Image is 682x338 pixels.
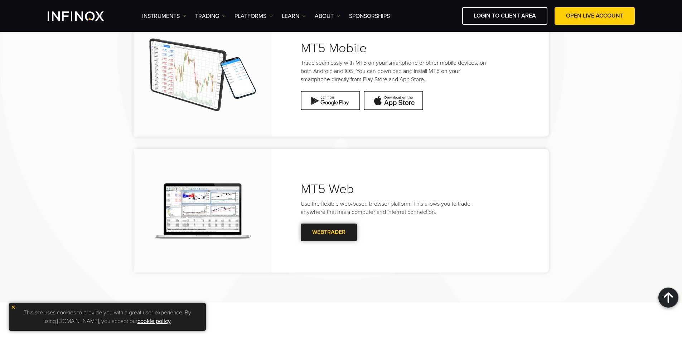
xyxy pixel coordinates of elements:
[11,305,16,310] img: yellow close icon
[462,7,547,25] a: LOGIN TO CLIENT AREA
[301,200,491,216] p: Use the flexible web-based browser platform. This allows you to trade anywhere that has a compute...
[282,12,306,20] a: Learn
[195,12,226,20] a: TRADING
[301,39,491,58] h2: MT5 Mobile
[234,12,273,20] a: PLATFORMS
[315,12,340,20] a: ABOUT
[555,7,635,25] a: OPEN LIVE ACCOUNT
[301,180,491,199] h2: MT5 Web
[301,59,491,84] p: Trade seamlessly with MT5 on your smartphone or other mobile devices, on both Android and iOS. Yo...
[142,12,186,20] a: Instruments
[48,11,121,21] a: INFINOX Logo
[137,318,171,325] a: cookie policy
[13,307,202,327] p: This site uses cookies to provide you with a great user experience. By using [DOMAIN_NAME], you a...
[349,12,390,20] a: SPONSORSHIPS
[301,224,357,241] a: WEBTRADER
[149,38,256,111] img: Meta Trader 5
[153,182,252,239] img: Meta Trader 5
